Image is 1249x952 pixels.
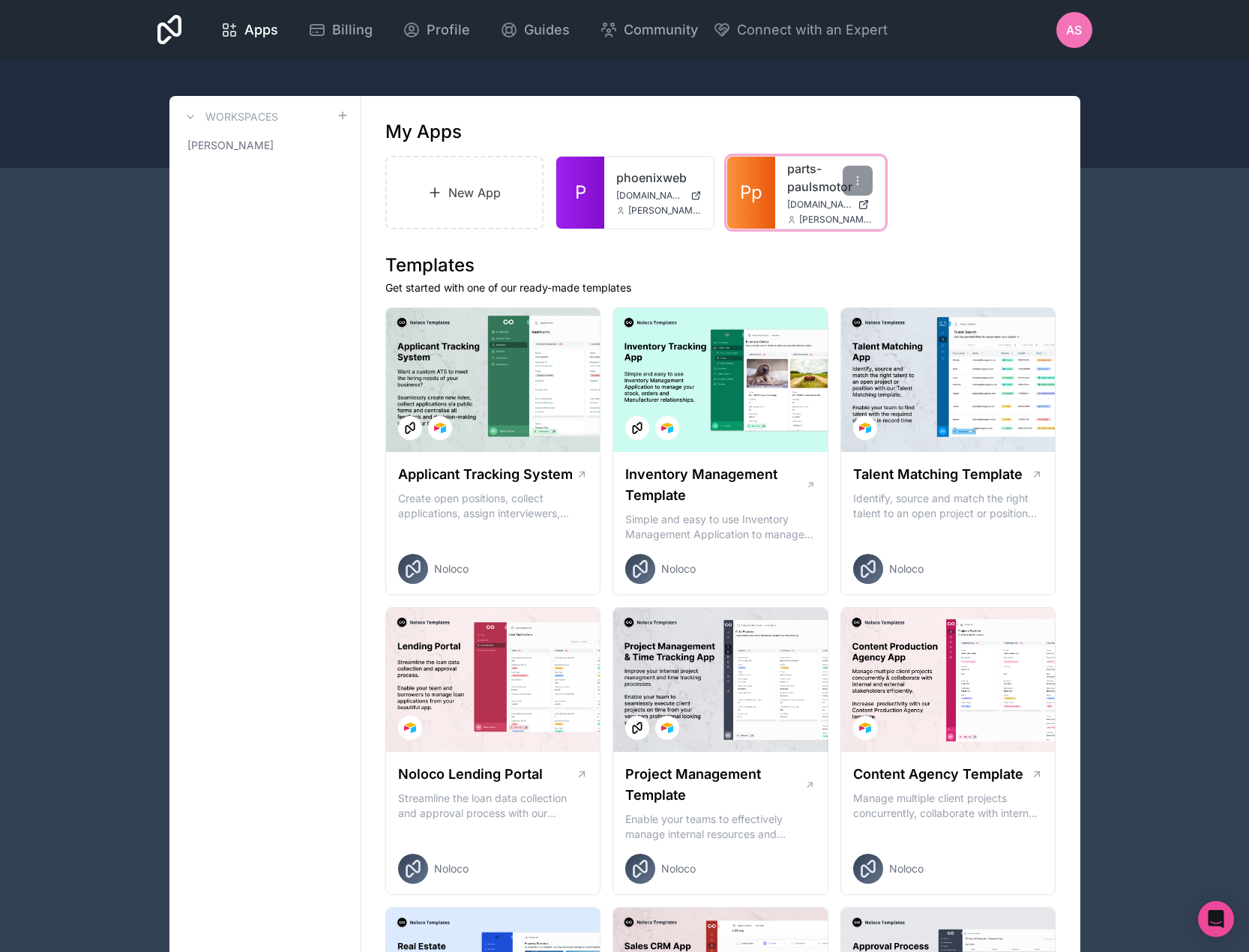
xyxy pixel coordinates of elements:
span: Noloco [434,861,469,876]
span: Noloco [889,861,924,876]
a: Guides [488,13,582,46]
h1: My Apps [385,120,462,144]
span: Noloco [661,861,696,876]
span: [PERSON_NAME][EMAIL_ADDRESS][DOMAIN_NAME] [799,214,873,226]
img: Airtable Logo [661,422,673,434]
img: Airtable Logo [404,722,416,734]
span: AS [1066,21,1082,39]
a: Billing [296,13,385,46]
span: Connect with an Expert [737,19,888,40]
img: Airtable Logo [661,722,673,734]
a: Community [588,13,710,46]
img: Airtable Logo [859,422,871,434]
span: Noloco [889,561,924,576]
span: [PERSON_NAME] [187,138,274,153]
a: Workspaces [181,108,278,126]
a: Apps [208,13,290,46]
div: Open Intercom Messenger [1198,901,1234,937]
a: Pp [727,157,775,229]
p: Get started with one of our ready-made templates [385,280,1056,295]
a: [DOMAIN_NAME] [787,199,873,211]
a: phoenixweb [616,169,702,187]
span: Pp [740,181,762,205]
p: Simple and easy to use Inventory Management Application to manage your stock, orders and Manufact... [625,512,816,542]
p: Enable your teams to effectively manage internal resources and execute client projects on time. [625,812,816,842]
span: [DOMAIN_NAME] [616,190,684,202]
p: Streamline the loan data collection and approval process with our Lending Portal template. [398,791,589,821]
span: Apps [244,19,278,40]
h1: Inventory Management Template [625,464,805,506]
h1: Noloco Lending Portal [398,764,543,785]
a: [DOMAIN_NAME] [616,190,702,202]
a: parts-paulsmotor [787,160,873,196]
img: Airtable Logo [434,422,446,434]
span: [DOMAIN_NAME] [787,199,852,211]
span: Noloco [661,561,696,576]
span: Profile [427,19,470,40]
a: [PERSON_NAME] [181,132,349,159]
a: New App [385,156,544,229]
h1: Talent Matching Template [853,464,1023,485]
span: Billing [332,19,373,40]
h1: Project Management Template [625,764,804,806]
p: Create open positions, collect applications, assign interviewers, centralise candidate feedback a... [398,491,589,521]
h1: Applicant Tracking System [398,464,573,485]
span: [PERSON_NAME][EMAIL_ADDRESS][DOMAIN_NAME] [628,205,702,217]
h1: Templates [385,253,1056,277]
a: P [556,157,604,229]
img: Airtable Logo [859,722,871,734]
button: Connect with an Expert [713,19,888,40]
p: Identify, source and match the right talent to an open project or position with our Talent Matchi... [853,491,1044,521]
span: Noloco [434,561,469,576]
h1: Content Agency Template [853,764,1023,785]
span: Community [624,19,698,40]
span: Guides [524,19,570,40]
p: Manage multiple client projects concurrently, collaborate with internal and external stakeholders... [853,791,1044,821]
a: Profile [391,13,482,46]
h3: Workspaces [205,109,278,124]
span: P [575,181,586,205]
